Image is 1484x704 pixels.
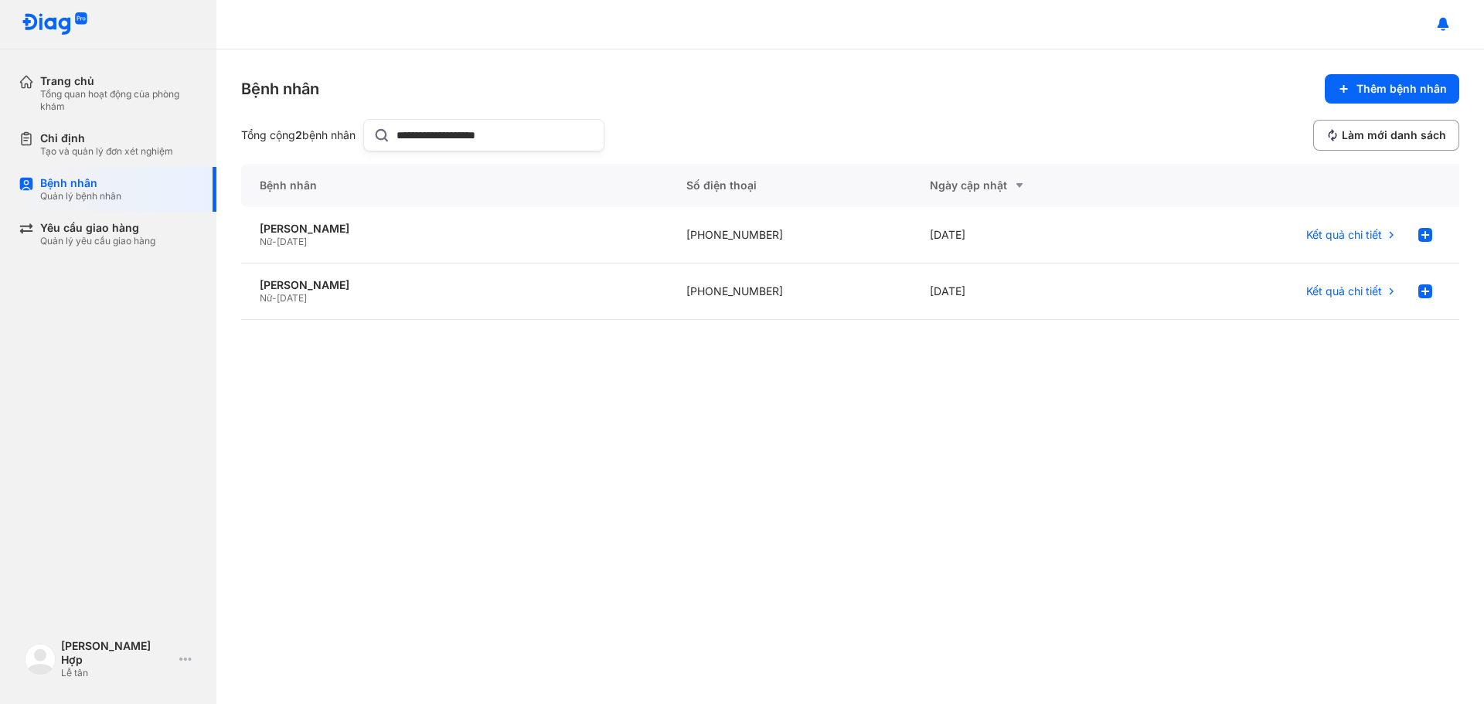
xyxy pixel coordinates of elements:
div: [DATE] [911,264,1155,320]
span: 2 [295,128,302,141]
span: - [272,236,277,247]
div: [PERSON_NAME] Hợp [61,639,173,667]
div: Bệnh nhân [241,78,319,100]
img: logo [25,644,56,675]
div: Quản lý bệnh nhân [40,190,121,202]
span: Kết quả chi tiết [1306,228,1382,242]
span: [DATE] [277,236,307,247]
div: [PERSON_NAME] [260,278,649,292]
div: Lễ tân [61,667,173,679]
img: logo [22,12,88,36]
div: Chỉ định [40,131,173,145]
div: Yêu cầu giao hàng [40,221,155,235]
span: Nữ [260,292,272,304]
div: Số điện thoại [668,164,911,207]
div: Ngày cập nhật [930,176,1136,195]
span: Làm mới danh sách [1342,128,1446,142]
div: [PHONE_NUMBER] [668,207,911,264]
span: [DATE] [277,292,307,304]
div: Quản lý yêu cầu giao hàng [40,235,155,247]
div: Tổng quan hoạt động của phòng khám [40,88,198,113]
div: Bệnh nhân [40,176,121,190]
button: Làm mới danh sách [1313,120,1459,151]
div: [PERSON_NAME] [260,222,649,236]
button: Thêm bệnh nhân [1325,74,1459,104]
div: Tổng cộng bệnh nhân [241,128,357,142]
div: [DATE] [911,207,1155,264]
div: Trang chủ [40,74,198,88]
div: [PHONE_NUMBER] [668,264,911,320]
span: - [272,292,277,304]
span: Thêm bệnh nhân [1356,82,1447,96]
span: Kết quả chi tiết [1306,284,1382,298]
div: Bệnh nhân [241,164,668,207]
span: Nữ [260,236,272,247]
div: Tạo và quản lý đơn xét nghiệm [40,145,173,158]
